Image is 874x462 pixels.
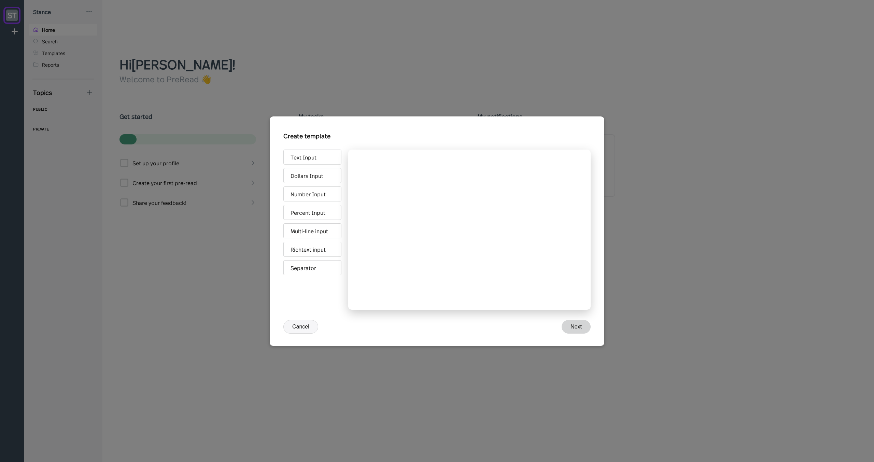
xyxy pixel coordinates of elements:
button: Cancel [283,320,318,334]
div: Dollars Input [283,168,341,183]
div: Richtext input [283,242,341,257]
div: Text Input [283,150,341,165]
button: Next [562,320,591,334]
div: Number Input [283,186,341,201]
div: Multi-line input [283,223,341,238]
div: Separator [283,260,341,275]
div: Percent Input [283,205,341,220]
div: Create template [283,129,330,139]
